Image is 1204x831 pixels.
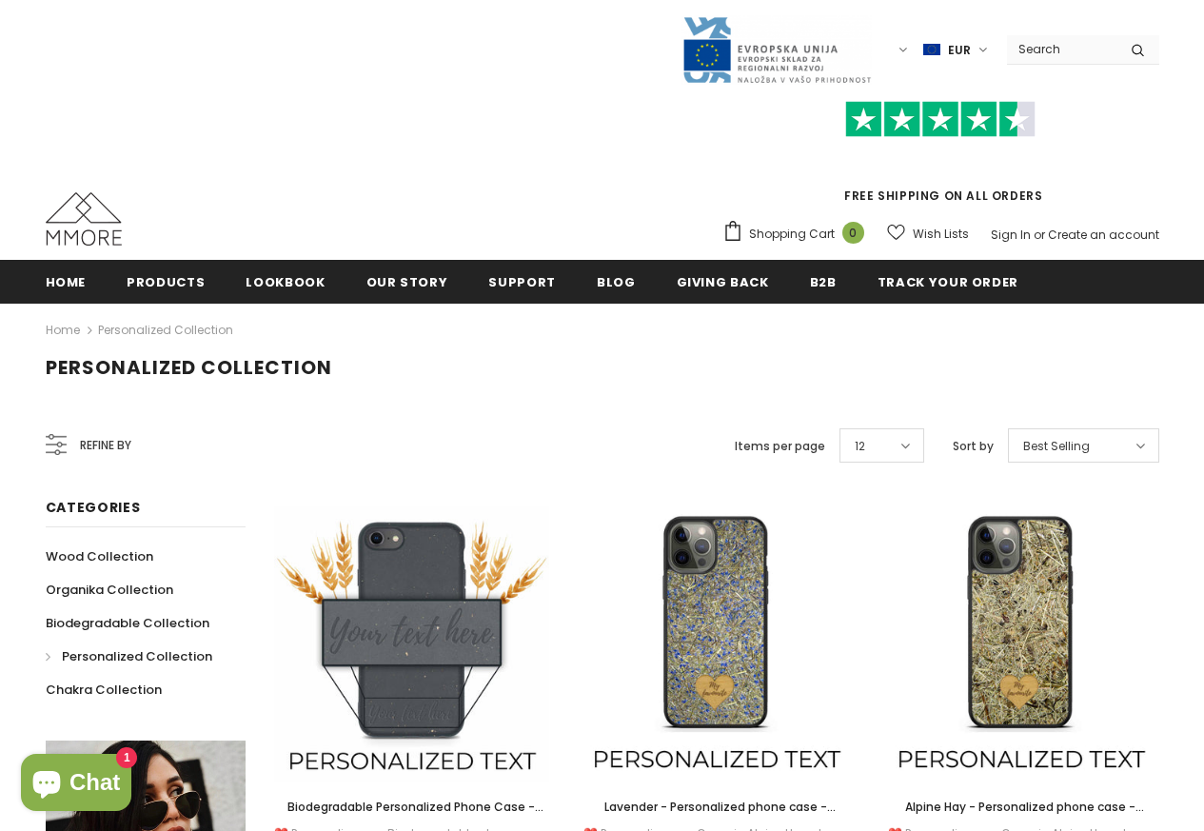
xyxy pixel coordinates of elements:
span: Lookbook [246,273,325,291]
span: Blog [597,273,636,291]
img: Trust Pilot Stars [845,101,1036,138]
span: Personalized Collection [46,354,332,381]
a: Alpine Hay - Personalized phone case - Personalized gift [883,797,1159,818]
img: Javni Razpis [681,15,872,85]
a: Personalized Collection [46,640,212,673]
label: Sort by [953,437,994,456]
span: Chakra Collection [46,681,162,699]
inbox-online-store-chat: Shopify online store chat [15,754,137,816]
a: Our Story [366,260,448,303]
a: Giving back [677,260,769,303]
a: Home [46,319,80,342]
span: EUR [948,41,971,60]
a: Chakra Collection [46,673,162,706]
a: Wood Collection [46,540,153,573]
span: Giving back [677,273,769,291]
label: Items per page [735,437,825,456]
span: or [1034,227,1045,243]
span: B2B [810,273,837,291]
a: Create an account [1048,227,1159,243]
a: Biodegradable Collection [46,606,209,640]
a: B2B [810,260,837,303]
span: Biodegradable Collection [46,614,209,632]
a: Wish Lists [887,217,969,250]
a: Sign In [991,227,1031,243]
span: Home [46,273,87,291]
a: Biodegradable Personalized Phone Case - Black [274,797,550,818]
span: Refine by [80,435,131,456]
a: Personalized Collection [98,322,233,338]
span: Track your order [878,273,1018,291]
a: Organika Collection [46,573,173,606]
a: Javni Razpis [681,41,872,57]
span: Wood Collection [46,547,153,565]
a: Blog [597,260,636,303]
span: Organika Collection [46,581,173,599]
a: Home [46,260,87,303]
span: FREE SHIPPING ON ALL ORDERS [722,109,1159,204]
span: Categories [46,498,141,517]
span: Products [127,273,205,291]
span: 12 [855,437,865,456]
a: Lavender - Personalized phone case - Personalized gift [579,797,855,818]
span: Wish Lists [913,225,969,244]
img: MMORE Cases [46,192,122,246]
iframe: Customer reviews powered by Trustpilot [722,137,1159,187]
input: Search Site [1007,35,1116,63]
a: Track your order [878,260,1018,303]
a: support [488,260,556,303]
a: Shopping Cart 0 [722,220,874,248]
a: Lookbook [246,260,325,303]
span: Our Story [366,273,448,291]
span: 0 [842,222,864,244]
a: Products [127,260,205,303]
span: Personalized Collection [62,647,212,665]
span: Shopping Cart [749,225,835,244]
span: Best Selling [1023,437,1090,456]
span: support [488,273,556,291]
